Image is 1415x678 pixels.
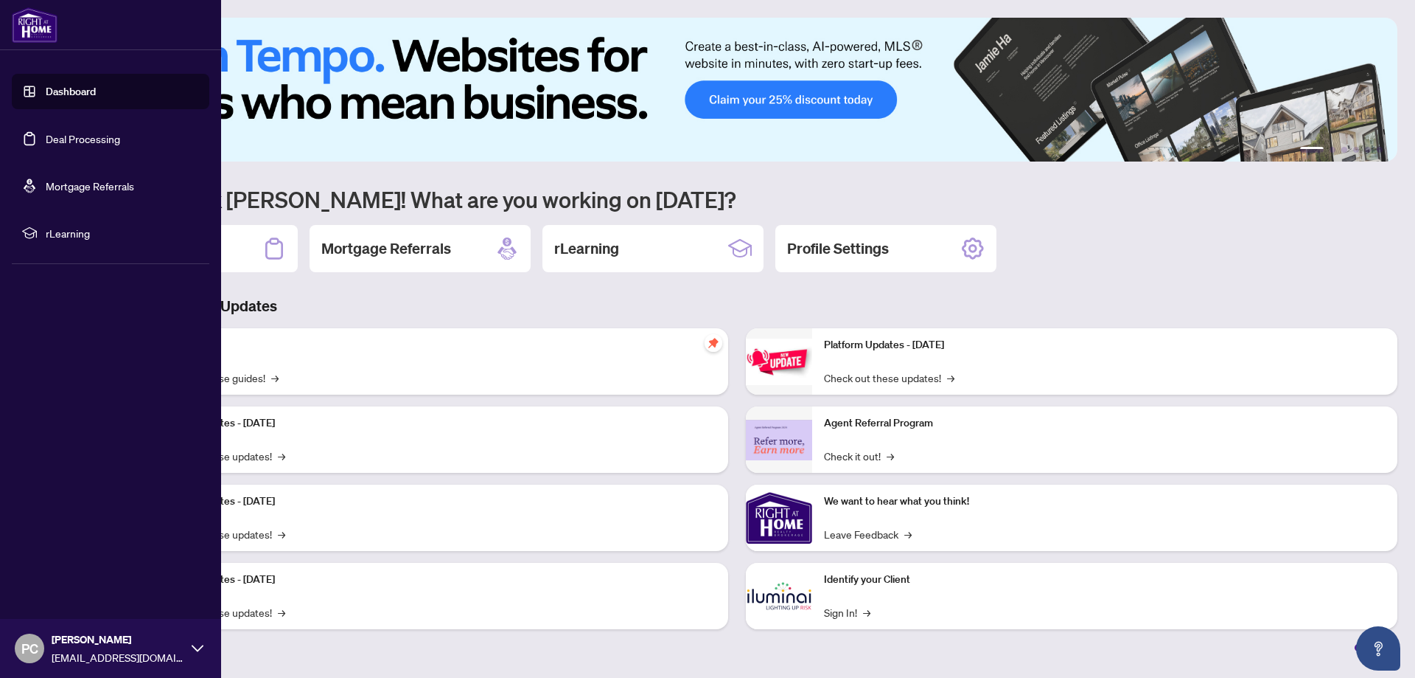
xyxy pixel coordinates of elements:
[746,339,812,385] img: Platform Updates - June 23, 2025
[887,448,894,464] span: →
[155,337,716,353] p: Self-Help
[824,494,1386,510] p: We want to hear what you think!
[787,238,889,259] h2: Profile Settings
[1356,626,1400,671] button: Open asap
[155,415,716,432] p: Platform Updates - [DATE]
[824,448,894,464] a: Check it out!→
[554,238,619,259] h2: rLearning
[824,526,912,542] a: Leave Feedback→
[824,370,954,386] a: Check out these updates!→
[46,85,96,98] a: Dashboard
[824,337,1386,353] p: Platform Updates - [DATE]
[1330,147,1335,153] button: 2
[705,334,722,352] span: pushpin
[155,572,716,588] p: Platform Updates - [DATE]
[77,18,1397,162] img: Slide 0
[1353,147,1359,153] button: 4
[1341,147,1347,153] button: 3
[21,638,38,659] span: PC
[12,7,57,43] img: logo
[904,526,912,542] span: →
[824,572,1386,588] p: Identify your Client
[77,185,1397,213] h1: Welcome back [PERSON_NAME]! What are you working on [DATE]?
[46,225,199,241] span: rLearning
[947,370,954,386] span: →
[746,485,812,551] img: We want to hear what you think!
[824,415,1386,432] p: Agent Referral Program
[278,448,285,464] span: →
[1365,147,1371,153] button: 5
[155,494,716,510] p: Platform Updates - [DATE]
[746,563,812,629] img: Identify your Client
[77,296,1397,316] h3: Brokerage & Industry Updates
[52,632,184,648] span: [PERSON_NAME]
[46,179,134,193] a: Mortgage Referrals
[824,604,870,620] a: Sign In!→
[46,132,120,145] a: Deal Processing
[1300,147,1324,153] button: 1
[271,370,279,386] span: →
[52,649,184,665] span: [EMAIL_ADDRESS][DOMAIN_NAME]
[321,238,451,259] h2: Mortgage Referrals
[278,604,285,620] span: →
[863,604,870,620] span: →
[1377,147,1383,153] button: 6
[746,420,812,460] img: Agent Referral Program
[278,526,285,542] span: →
